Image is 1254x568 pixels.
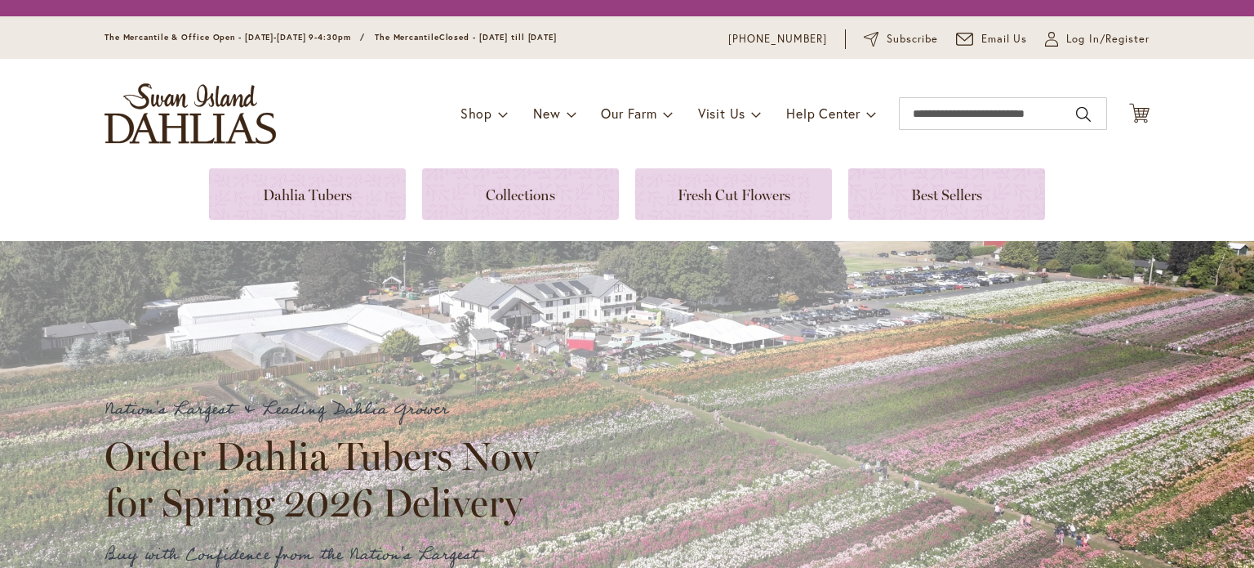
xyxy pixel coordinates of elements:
button: Search [1076,101,1091,127]
a: Email Us [956,31,1028,47]
span: Subscribe [887,31,938,47]
p: Nation's Largest & Leading Dahlia Grower [104,396,554,423]
span: Shop [460,105,492,122]
span: Closed - [DATE] till [DATE] [439,32,557,42]
span: Email Us [981,31,1028,47]
a: [PHONE_NUMBER] [728,31,827,47]
span: Help Center [786,105,860,122]
h2: Order Dahlia Tubers Now for Spring 2026 Delivery [104,433,554,525]
span: Log In/Register [1066,31,1149,47]
a: Subscribe [864,31,938,47]
a: Log In/Register [1045,31,1149,47]
span: Visit Us [698,105,745,122]
a: store logo [104,83,276,144]
span: Our Farm [601,105,656,122]
span: New [533,105,560,122]
span: The Mercantile & Office Open - [DATE]-[DATE] 9-4:30pm / The Mercantile [104,32,439,42]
